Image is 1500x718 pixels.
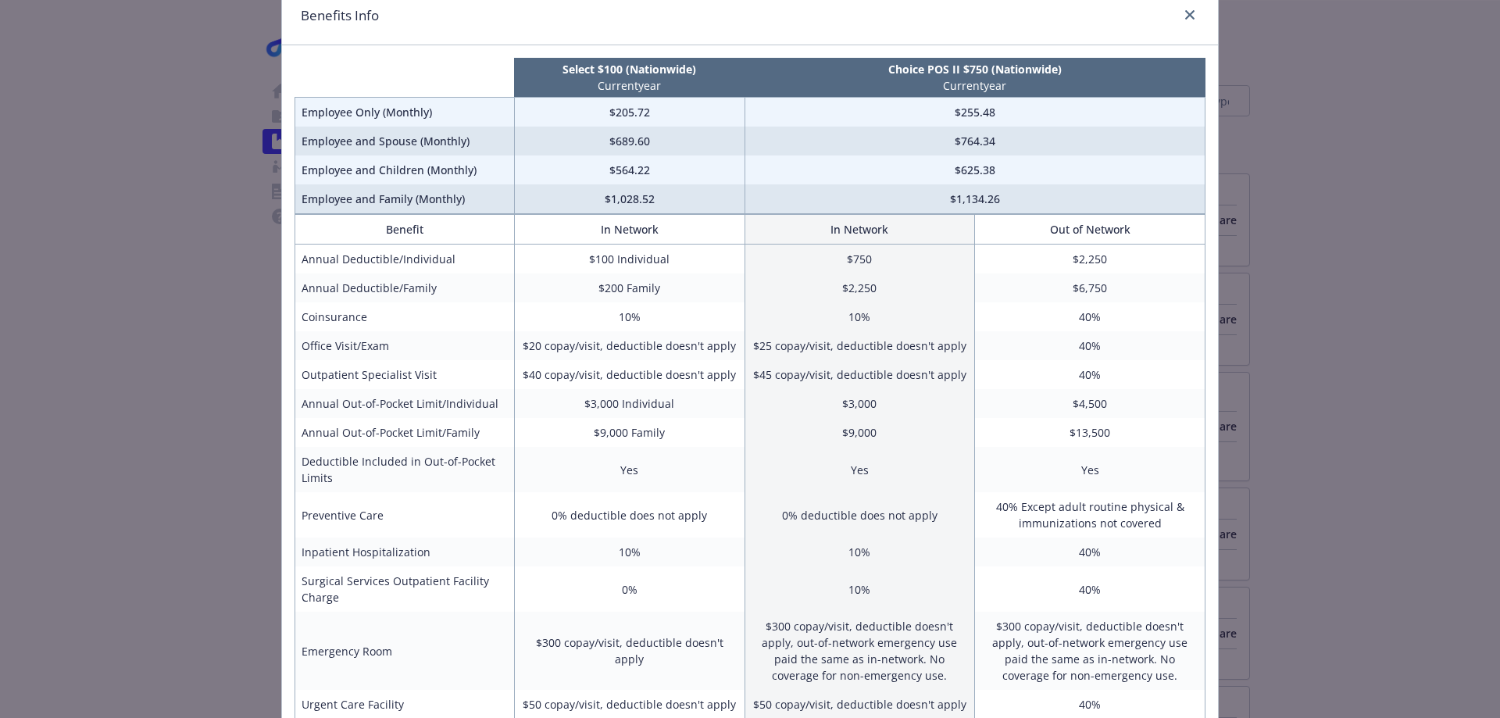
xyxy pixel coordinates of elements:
[295,302,515,331] td: Coinsurance
[514,155,745,184] td: $564.22
[975,418,1205,447] td: $13,500
[514,331,745,360] td: $20 copay/visit, deductible doesn't apply
[745,302,975,331] td: 10%
[295,155,515,184] td: Employee and Children (Monthly)
[295,447,515,492] td: Deductible Included in Out-of-Pocket Limits
[975,447,1205,492] td: Yes
[745,155,1205,184] td: $625.38
[975,566,1205,612] td: 40%
[975,612,1205,690] td: $300 copay/visit, deductible doesn't apply, out-of-network emergency use paid the same as in-netw...
[517,61,741,77] p: Select $100 (Nationwide)
[745,389,975,418] td: $3,000
[295,492,515,538] td: Preventive Care
[514,273,745,302] td: $200 Family
[295,538,515,566] td: Inpatient Hospitalization
[745,215,975,245] th: In Network
[295,566,515,612] td: Surgical Services Outpatient Facility Charge
[745,331,975,360] td: $25 copay/visit, deductible doesn't apply
[745,273,975,302] td: $2,250
[745,492,975,538] td: 0% deductible does not apply
[975,331,1205,360] td: 40%
[975,215,1205,245] th: Out of Network
[514,538,745,566] td: 10%
[295,360,515,389] td: Outpatient Specialist Visit
[975,360,1205,389] td: 40%
[514,389,745,418] td: $3,000 Individual
[295,418,515,447] td: Annual Out-of-Pocket Limit/Family
[745,566,975,612] td: 10%
[745,98,1205,127] td: $255.48
[514,302,745,331] td: 10%
[975,245,1205,274] td: $2,250
[514,447,745,492] td: Yes
[745,447,975,492] td: Yes
[514,245,745,274] td: $100 Individual
[295,184,515,214] td: Employee and Family (Monthly)
[1180,5,1199,24] a: close
[514,566,745,612] td: 0%
[975,492,1205,538] td: 40% Except adult routine physical & immunizations not covered
[514,127,745,155] td: $689.60
[514,612,745,690] td: $300 copay/visit, deductible doesn't apply
[745,127,1205,155] td: $764.34
[975,302,1205,331] td: 40%
[514,418,745,447] td: $9,000 Family
[748,77,1202,94] p: Current year
[745,360,975,389] td: $45 copay/visit, deductible doesn't apply
[745,612,975,690] td: $300 copay/visit, deductible doesn't apply, out-of-network emergency use paid the same as in-netw...
[514,98,745,127] td: $205.72
[514,215,745,245] th: In Network
[975,273,1205,302] td: $6,750
[295,98,515,127] td: Employee Only (Monthly)
[295,215,515,245] th: Benefit
[295,389,515,418] td: Annual Out-of-Pocket Limit/Individual
[514,184,745,214] td: $1,028.52
[975,389,1205,418] td: $4,500
[975,538,1205,566] td: 40%
[745,184,1205,214] td: $1,134.26
[295,245,515,274] td: Annual Deductible/Individual
[745,245,975,274] td: $750
[514,492,745,538] td: 0% deductible does not apply
[748,61,1202,77] p: Choice POS II $750 (Nationwide)
[295,127,515,155] td: Employee and Spouse (Monthly)
[295,273,515,302] td: Annual Deductible/Family
[301,5,379,26] h1: Benefits Info
[517,77,741,94] p: Current year
[295,612,515,690] td: Emergency Room
[745,418,975,447] td: $9,000
[295,331,515,360] td: Office Visit/Exam
[295,58,515,98] th: intentionally left blank
[745,538,975,566] td: 10%
[514,360,745,389] td: $40 copay/visit, deductible doesn't apply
